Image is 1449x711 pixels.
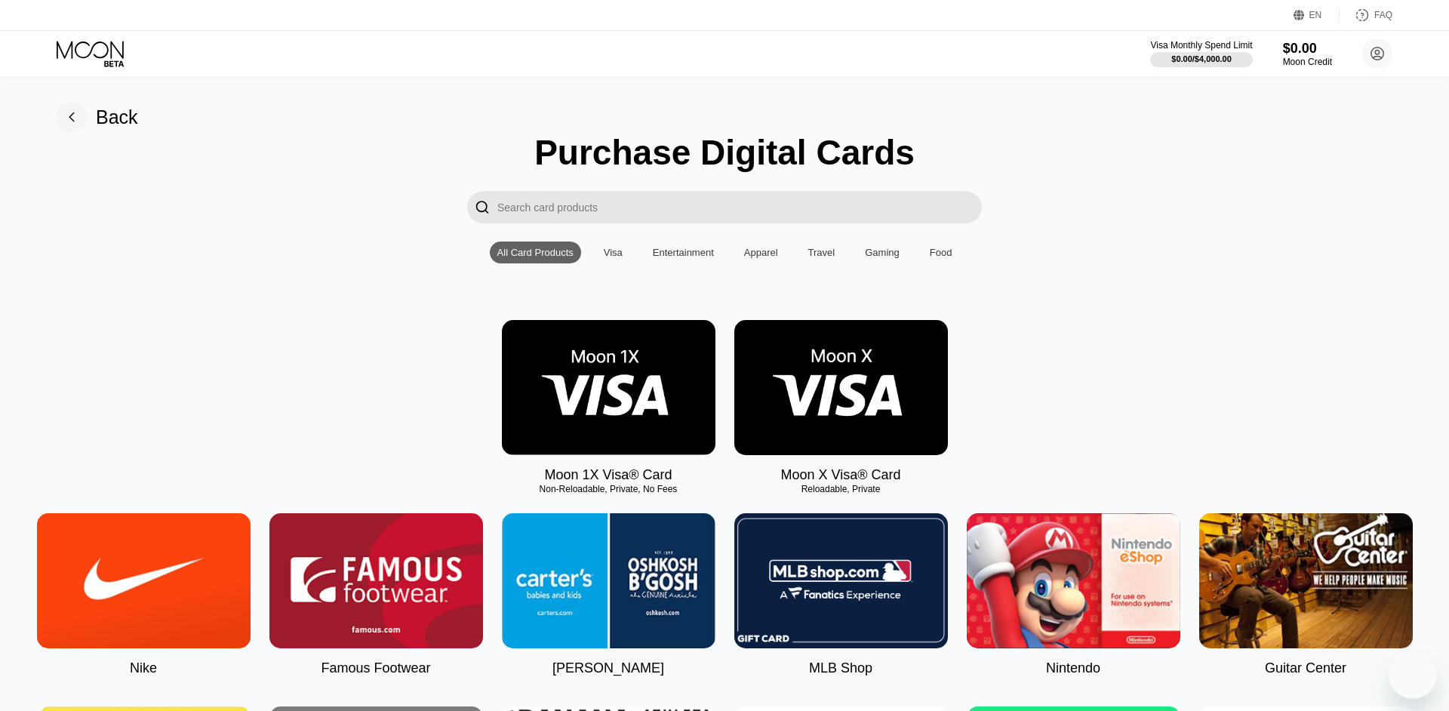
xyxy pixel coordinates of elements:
div: Back [96,106,138,128]
div: Travel [801,242,843,263]
div: $0.00 / $4,000.00 [1171,54,1232,63]
div: Entertainment [645,242,721,263]
div: Famous Footwear [321,660,430,676]
div: FAQ [1374,10,1392,20]
div: Guitar Center [1265,660,1346,676]
input: Search card products [497,191,982,223]
div: Nintendo [1046,660,1100,676]
div: Non-Reloadable, Private, No Fees [502,484,715,494]
div: Back [57,102,138,132]
div: Moon Credit [1283,57,1332,67]
div: Nike [130,660,157,676]
iframe: Button to launch messaging window [1389,651,1437,699]
div: $0.00Moon Credit [1283,41,1332,67]
div: All Card Products [490,242,581,263]
div: Gaming [857,242,907,263]
div: Gaming [865,247,900,258]
div: Food [930,247,952,258]
div: MLB Shop [809,660,872,676]
div: EN [1309,10,1322,20]
div: FAQ [1340,8,1392,23]
div: Visa Monthly Spend Limit [1150,40,1252,51]
div: Apparel [744,247,778,258]
div: Apparel [737,242,786,263]
div: Purchase Digital Cards [534,132,915,173]
div:  [475,199,490,216]
div: Travel [808,247,835,258]
div: Visa [604,247,623,258]
div: Visa Monthly Spend Limit$0.00/$4,000.00 [1150,40,1252,67]
div: Food [922,242,960,263]
div: [PERSON_NAME] [552,660,664,676]
div:  [467,191,497,223]
div: Visa [596,242,630,263]
div: All Card Products [497,247,574,258]
div: Reloadable, Private [734,484,948,494]
div: Moon 1X Visa® Card [544,467,672,483]
div: $0.00 [1283,41,1332,57]
div: EN [1294,8,1340,23]
div: Moon X Visa® Card [780,467,900,483]
div: Entertainment [653,247,714,258]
